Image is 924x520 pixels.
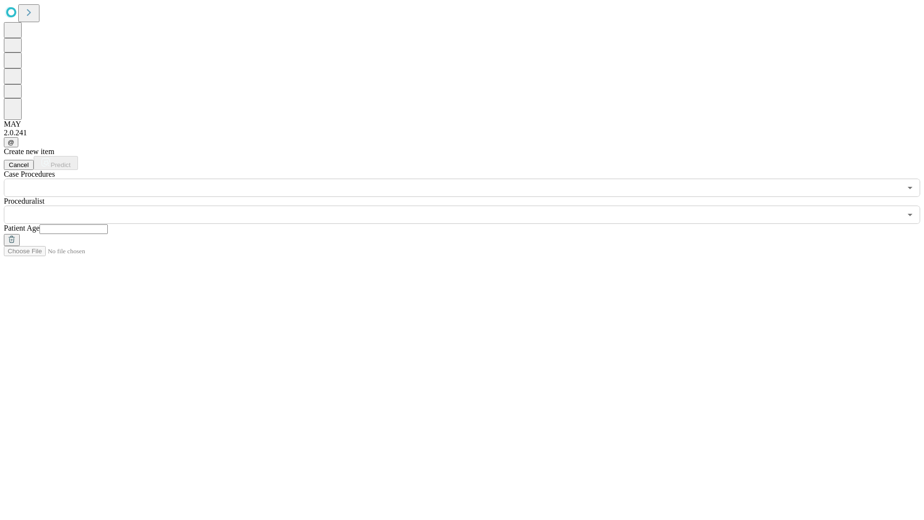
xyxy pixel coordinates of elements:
[4,224,39,232] span: Patient Age
[4,147,54,156] span: Create new item
[4,137,18,147] button: @
[4,160,34,170] button: Cancel
[903,208,917,221] button: Open
[9,161,29,169] span: Cancel
[8,139,14,146] span: @
[4,129,920,137] div: 2.0.241
[903,181,917,195] button: Open
[51,161,70,169] span: Predict
[4,120,920,129] div: MAY
[34,156,78,170] button: Predict
[4,170,55,178] span: Scheduled Procedure
[4,197,44,205] span: Proceduralist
